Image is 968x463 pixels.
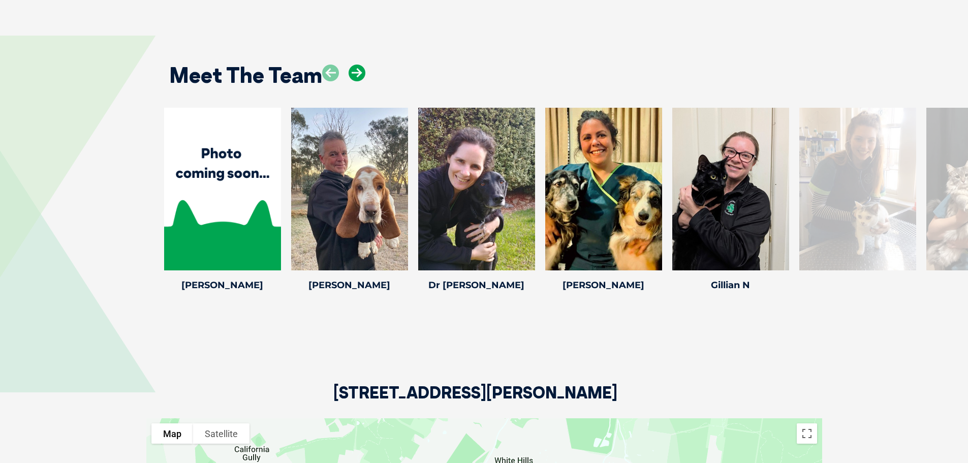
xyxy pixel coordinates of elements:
[545,281,662,290] h4: [PERSON_NAME]
[333,384,617,418] h2: [STREET_ADDRESS][PERSON_NAME]
[164,281,281,290] h4: [PERSON_NAME]
[169,65,322,86] h2: Meet The Team
[672,281,789,290] h4: Gillian N
[418,281,535,290] h4: Dr [PERSON_NAME]
[193,423,249,444] button: Show satellite imagery
[797,423,817,444] button: Toggle fullscreen view
[291,281,408,290] h4: [PERSON_NAME]
[151,423,193,444] button: Show street map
